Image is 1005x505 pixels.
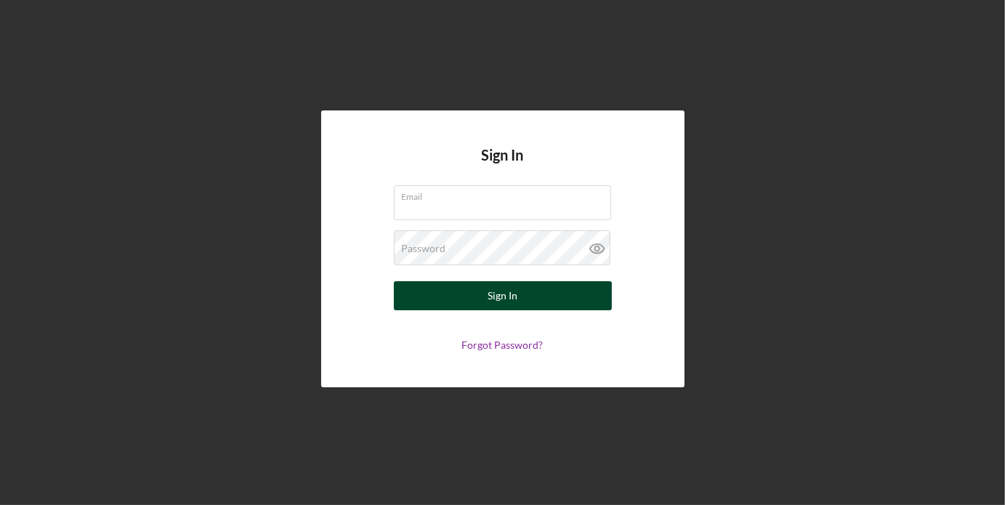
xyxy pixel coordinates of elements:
h4: Sign In [482,147,524,185]
label: Email [402,186,611,202]
a: Forgot Password? [462,339,544,351]
label: Password [402,243,446,254]
div: Sign In [488,281,517,310]
button: Sign In [394,281,612,310]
